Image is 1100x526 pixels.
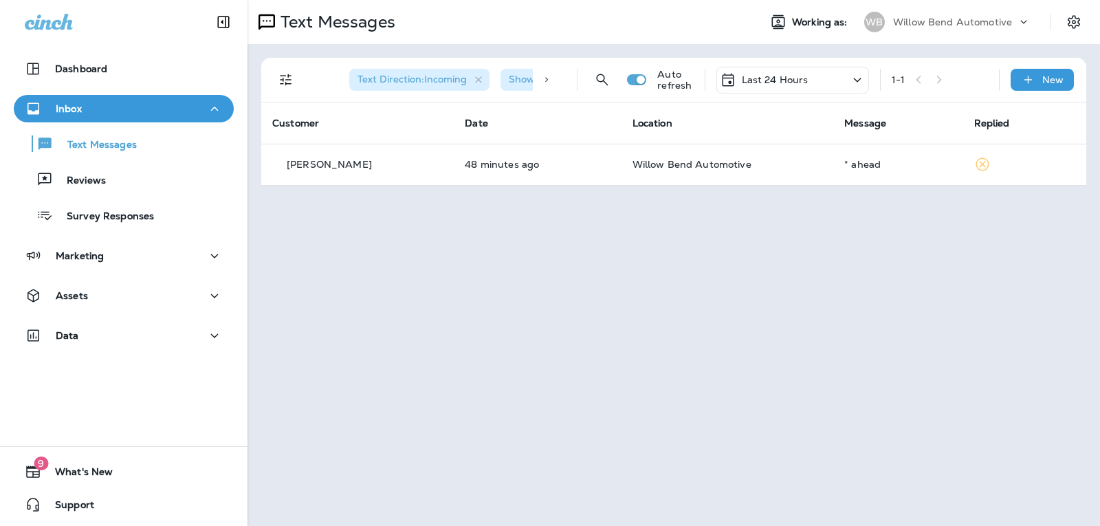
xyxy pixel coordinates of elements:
[892,74,905,85] div: 1 - 1
[844,117,886,129] span: Message
[54,139,137,152] p: Text Messages
[632,117,672,129] span: Location
[465,117,488,129] span: Date
[275,12,395,32] p: Text Messages
[34,457,48,470] span: 9
[588,66,616,94] button: Search Messages
[657,69,693,91] p: Auto refresh
[287,159,372,170] p: [PERSON_NAME]
[14,322,234,349] button: Data
[974,117,1010,129] span: Replied
[41,466,113,483] span: What's New
[1061,10,1086,34] button: Settings
[41,499,94,516] span: Support
[56,330,79,341] p: Data
[53,175,106,188] p: Reviews
[357,73,467,85] span: Text Direction : Incoming
[465,159,610,170] p: Sep 3, 2025 10:17 AM
[56,103,82,114] p: Inbox
[864,12,885,32] div: WB
[56,290,88,301] p: Assets
[349,69,489,91] div: Text Direction:Incoming
[1042,74,1064,85] p: New
[14,201,234,230] button: Survey Responses
[742,74,808,85] p: Last 24 Hours
[844,159,951,170] div: * ahead
[53,210,154,223] p: Survey Responses
[56,250,104,261] p: Marketing
[632,158,751,171] span: Willow Bend Automotive
[14,242,234,270] button: Marketing
[14,95,234,122] button: Inbox
[500,69,697,91] div: Show Start/Stop/Unsubscribe:true
[272,117,319,129] span: Customer
[893,17,1012,28] p: Willow Bend Automotive
[204,8,243,36] button: Collapse Sidebar
[14,55,234,83] button: Dashboard
[14,129,234,158] button: Text Messages
[14,282,234,309] button: Assets
[792,17,850,28] span: Working as:
[509,73,674,85] span: Show Start/Stop/Unsubscribe : true
[14,165,234,194] button: Reviews
[272,66,300,94] button: Filters
[14,458,234,485] button: 9What's New
[55,63,107,74] p: Dashboard
[14,491,234,518] button: Support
